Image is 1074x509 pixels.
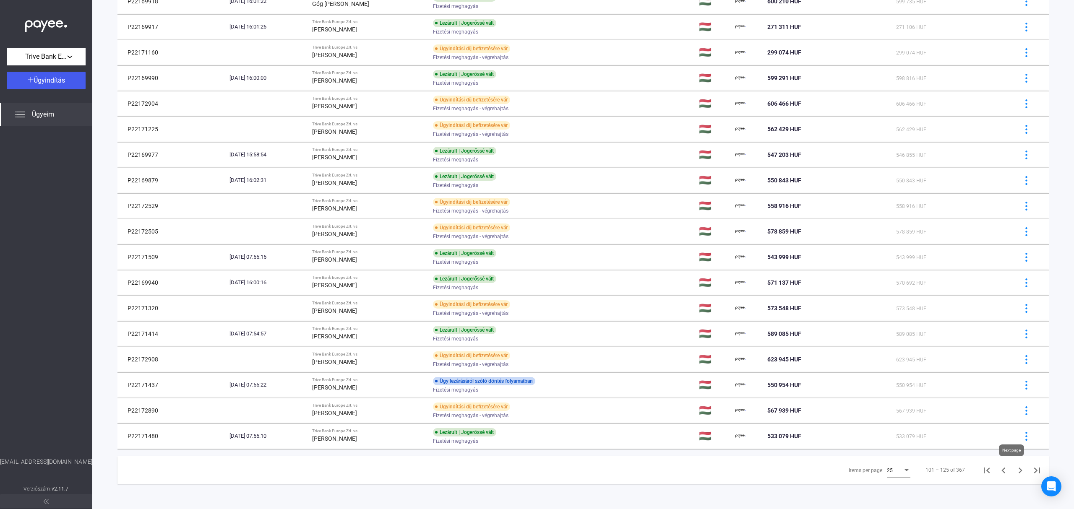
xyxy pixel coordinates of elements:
td: P22169879 [117,168,226,193]
span: 299 074 HUF [767,49,801,56]
button: more-blue [1017,171,1035,189]
span: 271 311 HUF [767,23,801,30]
button: more-blue [1017,146,1035,164]
div: [DATE] 15:58:54 [229,151,305,159]
td: 🇭🇺 [696,40,732,65]
span: 533 079 HUF [767,433,801,439]
div: Ügyindítási díj befizetésére vár [433,223,510,232]
td: P22171225 [117,117,226,142]
td: 🇭🇺 [696,372,732,397]
div: Ügyindítási díj befizetésére vár [433,96,510,104]
td: 🇭🇺 [696,117,732,142]
img: payee-logo [735,278,746,288]
div: Trive Bank Europe Zrt. vs [312,19,426,24]
img: payee-logo [735,329,746,339]
span: 589 085 HUF [896,331,926,337]
td: P22169917 [117,14,226,39]
button: more-blue [1017,299,1035,317]
div: Lezárult | Jogerőssé vált [433,19,496,27]
img: payee-logo [735,22,746,32]
button: more-blue [1017,69,1035,87]
div: Next page [999,444,1024,456]
td: 🇭🇺 [696,244,732,270]
span: Fizetési meghagyás [433,180,478,190]
span: 299 074 HUF [896,50,926,56]
strong: [PERSON_NAME] [312,77,357,84]
strong: Góg [PERSON_NAME] [312,0,369,7]
td: 🇭🇺 [696,398,732,423]
div: Trive Bank Europe Zrt. vs [312,45,426,50]
img: more-blue [1022,48,1031,57]
div: Ügyindítási díj befizetésére vár [433,198,510,206]
strong: [PERSON_NAME] [312,26,357,33]
img: more-blue [1022,202,1031,210]
button: Last page [1029,462,1045,478]
button: more-blue [1017,274,1035,291]
td: P22172904 [117,91,226,116]
img: more-blue [1022,227,1031,236]
span: Fizetési meghagyás [433,436,478,446]
img: payee-logo [735,354,746,364]
div: Lezárult | Jogerőssé vált [433,326,496,334]
span: 573 548 HUF [767,305,801,312]
img: list.svg [15,109,25,119]
img: payee-logo [735,226,746,236]
div: Ügy lezárásáról szóló döntés folyamatban [433,377,535,385]
button: Previous page [995,462,1012,478]
span: Fizetési meghagyás [433,334,478,344]
span: Fizetési meghagyás - végrehajtás [433,231,508,242]
div: 101 – 125 of 367 [925,465,965,475]
span: Fizetési meghagyás [433,78,478,88]
span: 598 816 HUF [896,75,926,81]
td: 🇭🇺 [696,193,732,218]
span: 543 999 HUF [896,254,926,260]
img: more-blue [1022,432,1031,441]
strong: [PERSON_NAME] [312,179,357,186]
td: P22172890 [117,398,226,423]
div: Trive Bank Europe Zrt. vs [312,224,426,229]
strong: [PERSON_NAME] [312,358,357,365]
img: more-blue [1022,355,1031,364]
div: Ügyindítási díj befizetésére vár [433,44,510,53]
strong: [PERSON_NAME] [312,410,357,416]
strong: [PERSON_NAME] [312,128,357,135]
button: more-blue [1017,248,1035,266]
span: Trive Bank Europe Zrt. [25,52,67,62]
span: Fizetési meghagyás - végrehajtás [433,410,508,421]
div: [DATE] 07:55:22 [229,381,305,389]
img: payee-logo [735,380,746,390]
td: P22172529 [117,193,226,218]
span: 623 945 HUF [767,356,801,363]
span: Fizetési meghagyás - végrehajtás [433,359,508,369]
td: P22169990 [117,65,226,91]
img: payee-logo [735,124,746,134]
span: 567 939 HUF [896,408,926,414]
span: 550 954 HUF [896,382,926,388]
span: Fizetési meghagyás [433,385,478,395]
button: more-blue [1017,197,1035,215]
div: Ügyindítási díj befizetésére vár [433,300,510,309]
img: plus-white.svg [28,77,34,83]
div: Trive Bank Europe Zrt. vs [312,275,426,280]
td: P22172505 [117,219,226,244]
strong: [PERSON_NAME] [312,435,357,442]
div: Trive Bank Europe Zrt. vs [312,326,426,331]
img: payee-logo [735,175,746,185]
img: more-blue [1022,381,1031,390]
button: more-blue [1017,376,1035,394]
div: Trive Bank Europe Zrt. vs [312,352,426,357]
img: more-blue [1022,151,1031,159]
button: more-blue [1017,95,1035,112]
span: 558 916 HUF [896,203,926,209]
span: Fizetési meghagyás - végrehajtás [433,104,508,114]
td: P22171509 [117,244,226,270]
span: 547 203 HUF [767,151,801,158]
span: 546 855 HUF [896,152,926,158]
td: 🇭🇺 [696,270,732,295]
strong: [PERSON_NAME] [312,307,357,314]
div: Trive Bank Europe Zrt. vs [312,198,426,203]
img: more-blue [1022,304,1031,313]
span: Fizetési meghagyás [433,1,478,11]
span: 550 954 HUF [767,382,801,388]
div: Ügyindítási díj befizetésére vár [433,403,510,411]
